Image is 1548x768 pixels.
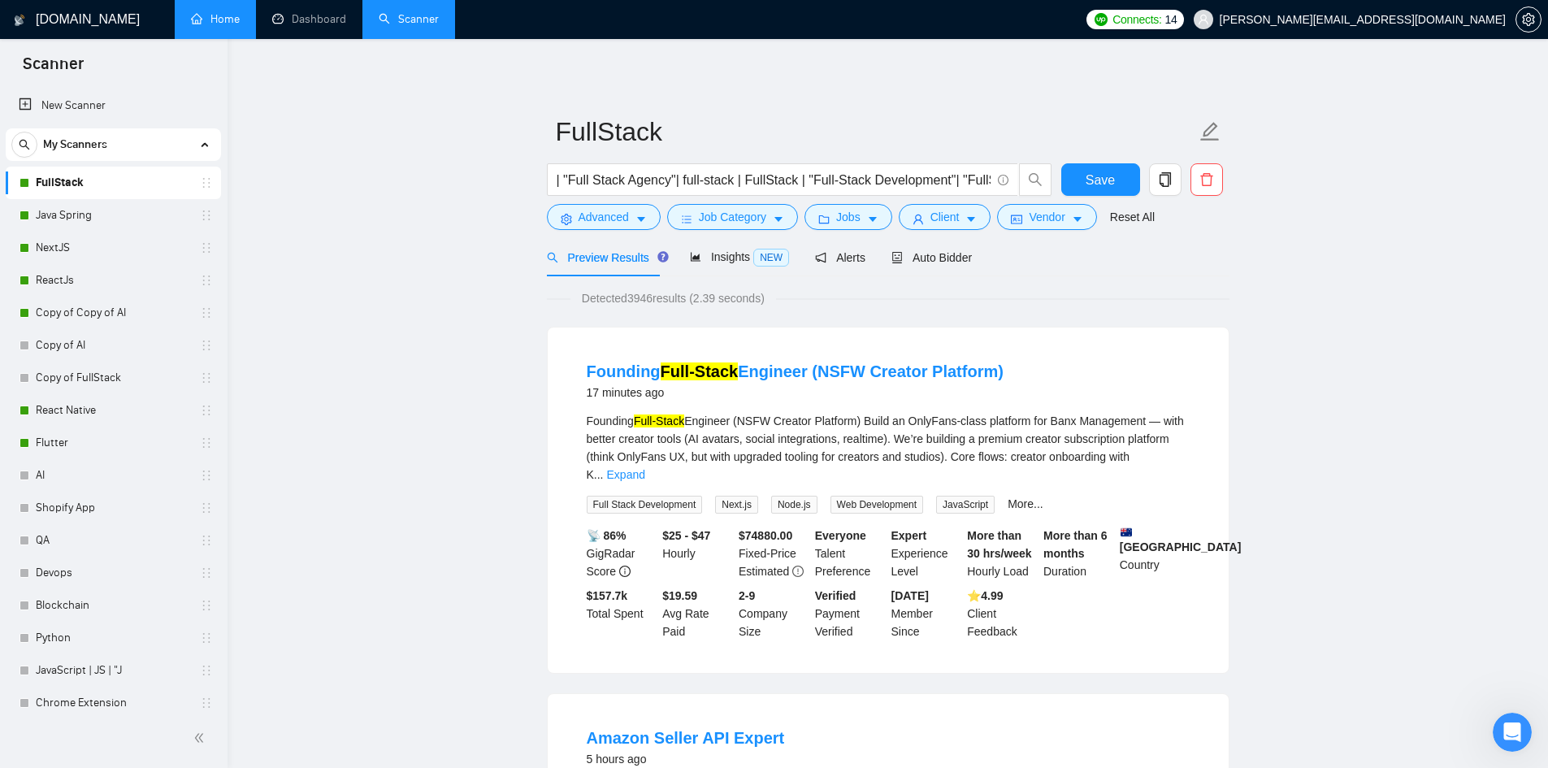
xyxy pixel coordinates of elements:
[13,508,312,623] div: AI Assistant from GigRadar 📡 says…
[888,527,965,580] div: Experience Level
[200,176,213,189] span: holder
[735,587,812,640] div: Company Size
[200,566,213,579] span: holder
[656,249,670,264] div: Tooltip anchor
[36,557,190,589] a: Devops
[1120,527,1242,553] b: [GEOGRAPHIC_DATA]
[587,529,627,542] b: 📡 86%
[913,213,924,225] span: user
[735,527,812,580] div: Fixed-Price
[964,527,1040,580] div: Hourly Load
[1515,13,1541,26] a: setting
[739,589,755,602] b: 2-9
[50,84,311,144] div: Where can I upload a file in addition to my cover letter?
[36,589,190,622] a: Blockchain
[547,252,558,263] span: search
[773,213,784,225] span: caret-down
[715,496,758,514] span: Next.js
[50,204,311,244] a: More in the Help Center
[13,210,39,236] img: Profile image for AI Assistant from GigRadar 📡
[191,12,240,26] a: homeHome
[36,524,190,557] a: QA
[101,263,129,274] b: Dima
[830,496,924,514] span: Web Development
[998,175,1008,185] span: info-circle
[200,209,213,222] span: holder
[36,492,190,524] a: Shopify App
[634,414,684,427] mark: Full-Stack
[891,252,903,263] span: robot
[67,21,258,68] strong: 📝 The Art of Making a Strong First Impression with Your Cover Letter
[36,687,190,719] a: Chrome Extension
[36,167,190,199] a: FullStack
[36,297,190,329] a: Copy of Copy of AI
[200,241,213,254] span: holder
[26,305,254,321] div: Hey there! Dima is here to help you 🤓
[1072,213,1083,225] span: caret-down
[112,217,266,231] span: More in the Help Center
[11,132,37,158] button: search
[36,622,190,654] a: Python
[1516,13,1541,26] span: setting
[659,587,735,640] div: Avg Rate Paid
[587,383,1004,402] div: 17 minutes ago
[43,128,107,161] span: My Scanners
[285,7,314,36] div: Close
[1019,163,1052,196] button: search
[11,7,41,37] button: go back
[46,9,72,35] img: Profile image for AI Assistant from GigRadar 📡
[200,339,213,352] span: holder
[930,208,960,226] span: Client
[115,556,138,579] span: OK
[1008,497,1043,510] a: More...
[200,599,213,612] span: holder
[547,251,664,264] span: Preview Results
[200,436,213,449] span: holder
[30,525,223,545] div: Rate your conversation
[254,7,285,37] button: Home
[77,556,100,579] span: Bad
[1095,13,1108,26] img: upwork-logo.png
[1121,527,1132,538] img: 🇦🇺
[997,204,1096,230] button: idcardVendorcaret-down
[1191,172,1222,187] span: delete
[36,264,190,297] a: ReactJs
[936,496,995,514] span: JavaScript
[570,289,776,307] span: Detected 3946 results (2.39 seconds)
[699,208,766,226] span: Job Category
[1011,213,1022,225] span: idcard
[1493,713,1532,752] iframe: Intercom live chat
[67,158,274,189] strong: ✅ How To: Connect your agency to [DOMAIN_NAME]
[19,89,208,122] a: New Scanner
[815,589,856,602] b: Verified
[1199,121,1221,142] span: edit
[13,364,312,508] div: Dima says…
[1149,163,1182,196] button: copy
[1110,208,1155,226] a: Reset All
[379,12,439,26] a: searchScanner
[67,98,246,128] strong: Where can I upload a file in addition to my cover letter?
[579,208,629,226] span: Advanced
[891,589,929,602] b: [DATE]
[771,496,817,514] span: Node.js
[154,556,176,579] span: Great
[200,631,213,644] span: holder
[888,587,965,640] div: Member Since
[792,566,804,577] span: exclamation-circle
[26,321,254,353] div: Please, give me a couple of minutes to check your request more precisely 💻
[659,527,735,580] div: Hourly
[12,139,37,150] span: search
[1040,527,1117,580] div: Duration
[13,364,267,495] div: Here it is: Sardor AI Prompt LibraryAlso, feel free to check other articles:Help centerIf there’s...
[1112,11,1161,28] span: Connects:
[661,362,739,380] mark: Full-Stack
[1043,529,1108,560] b: More than 6 months
[200,274,213,287] span: holder
[36,329,190,362] a: Copy of AI
[836,208,861,226] span: Jobs
[739,529,792,542] b: $ 74880.00
[6,89,221,122] li: New Scanner
[815,251,865,264] span: Alerts
[200,696,213,709] span: holder
[200,534,213,547] span: holder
